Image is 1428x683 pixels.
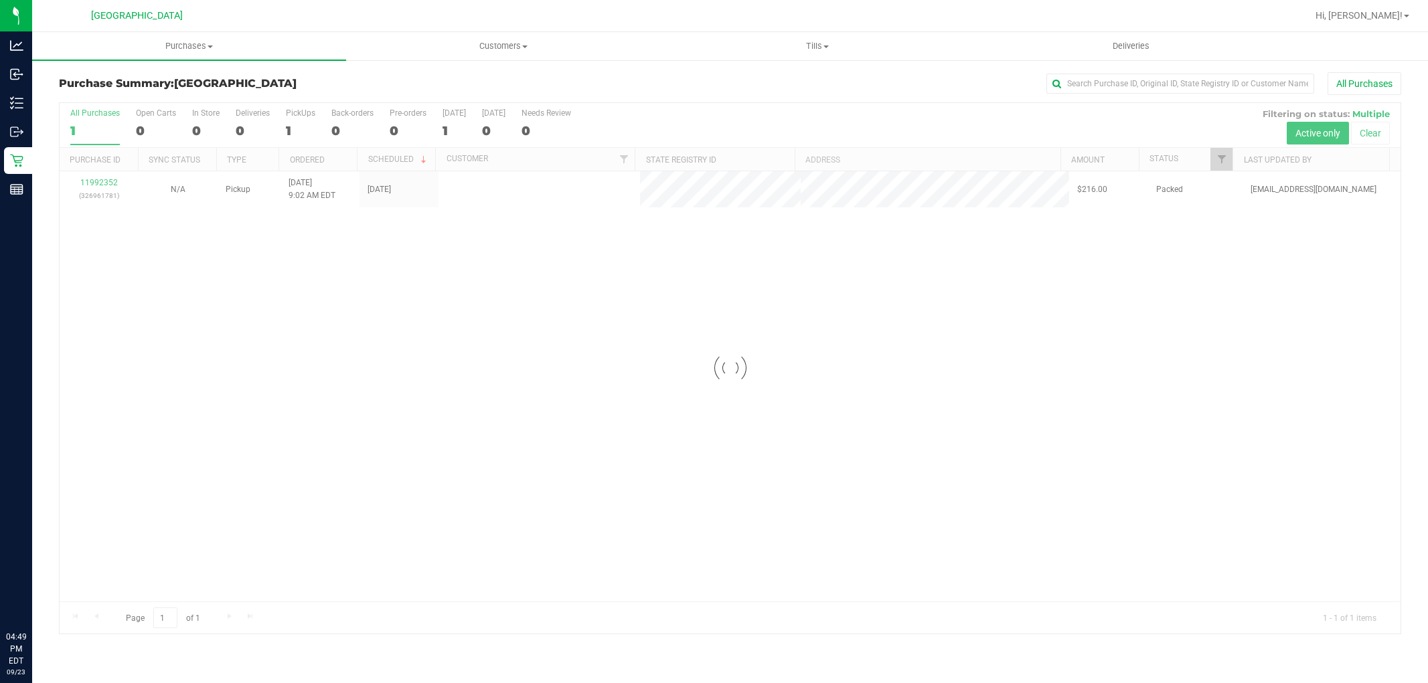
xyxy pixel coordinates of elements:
[1316,10,1403,21] span: Hi, [PERSON_NAME]!
[91,10,183,21] span: [GEOGRAPHIC_DATA]
[660,32,974,60] a: Tills
[174,77,297,90] span: [GEOGRAPHIC_DATA]
[974,32,1288,60] a: Deliveries
[1095,40,1168,52] span: Deliveries
[13,576,54,616] iframe: Resource center
[10,96,23,110] inline-svg: Inventory
[10,68,23,81] inline-svg: Inbound
[10,183,23,196] inline-svg: Reports
[1328,72,1401,95] button: All Purchases
[10,39,23,52] inline-svg: Analytics
[10,154,23,167] inline-svg: Retail
[59,78,506,90] h3: Purchase Summary:
[6,667,26,677] p: 09/23
[32,32,346,60] a: Purchases
[6,631,26,667] p: 04:49 PM EDT
[32,40,346,52] span: Purchases
[10,125,23,138] inline-svg: Outbound
[346,32,660,60] a: Customers
[1046,74,1314,94] input: Search Purchase ID, Original ID, State Registry ID or Customer Name...
[347,40,659,52] span: Customers
[661,40,973,52] span: Tills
